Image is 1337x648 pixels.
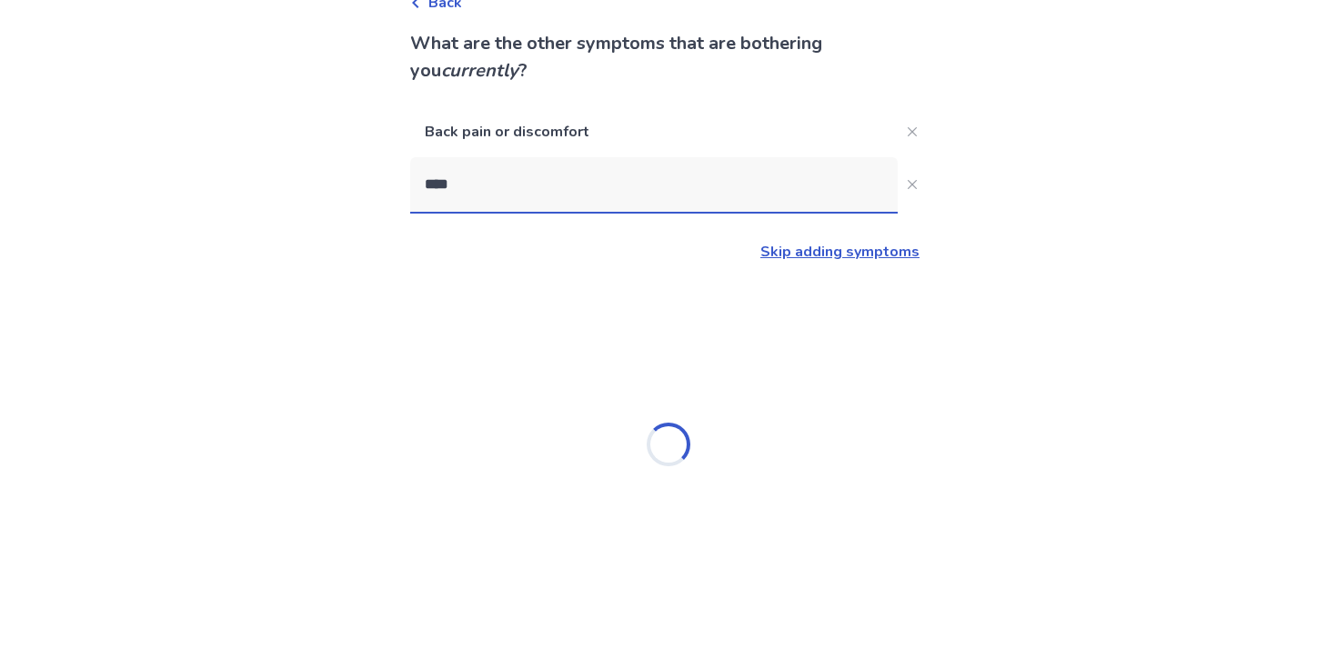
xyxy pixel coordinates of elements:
button: Close [898,117,927,146]
p: Back pain or discomfort [410,106,898,157]
input: Close [410,157,898,212]
p: What are the other symptoms that are bothering you ? [410,30,927,85]
button: Close [898,170,927,199]
a: Skip adding symptoms [760,242,920,262]
i: currently [441,58,518,83]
